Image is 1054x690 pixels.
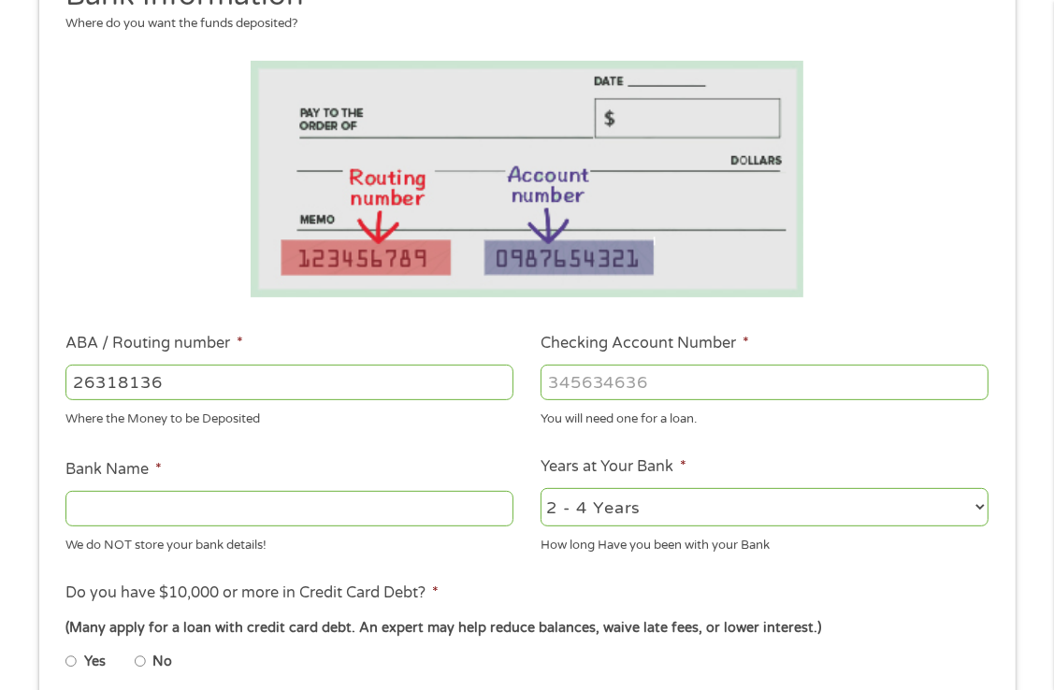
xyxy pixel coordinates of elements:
label: Years at Your Bank [541,457,686,477]
div: How long Have you been with your Bank [541,530,989,555]
div: (Many apply for a loan with credit card debt. An expert may help reduce balances, waive late fees... [65,618,988,639]
label: Do you have $10,000 or more in Credit Card Debt? [65,583,439,603]
label: Bank Name [65,460,162,480]
label: Yes [84,652,106,672]
div: Where the Money to be Deposited [65,404,513,429]
label: No [152,652,172,672]
div: Where do you want the funds deposited? [65,15,975,34]
label: ABA / Routing number [65,334,243,353]
img: Routing number location [251,61,804,297]
input: 263177916 [65,365,513,400]
label: Checking Account Number [541,334,749,353]
div: We do NOT store your bank details! [65,530,513,555]
input: 345634636 [541,365,989,400]
div: You will need one for a loan. [541,404,989,429]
